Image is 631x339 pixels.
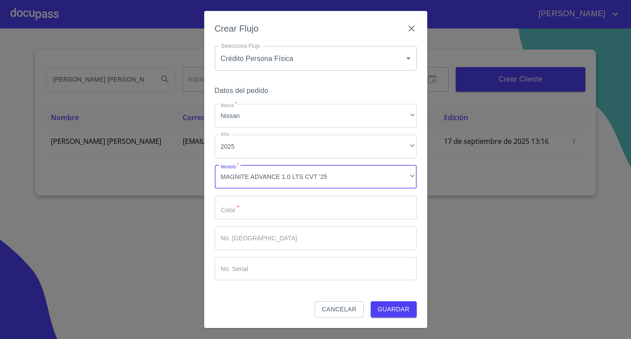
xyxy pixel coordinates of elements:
[215,21,259,36] h6: Crear Flujo
[215,46,417,71] div: Crédito Persona Física
[322,304,356,315] span: Cancelar
[315,301,363,318] button: Cancelar
[215,165,417,189] div: MAGNITE ADVANCE 1.0 LTS CVT '25
[215,135,417,158] div: 2025
[215,85,417,97] h6: Datos del pedido
[378,304,410,315] span: Guardar
[215,104,417,128] div: Nissan
[371,301,417,318] button: Guardar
